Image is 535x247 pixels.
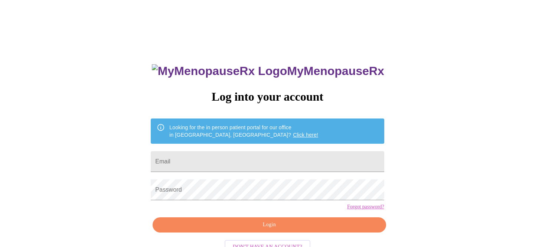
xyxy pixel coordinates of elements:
a: Forgot password? [347,204,384,210]
h3: Log into your account [151,90,384,104]
button: Login [153,217,386,233]
span: Login [161,220,377,230]
h3: MyMenopauseRx [152,64,384,78]
a: Click here! [293,132,318,138]
img: MyMenopauseRx Logo [152,64,287,78]
div: Looking for the in person patient portal for our office in [GEOGRAPHIC_DATA], [GEOGRAPHIC_DATA]? [169,121,318,142]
